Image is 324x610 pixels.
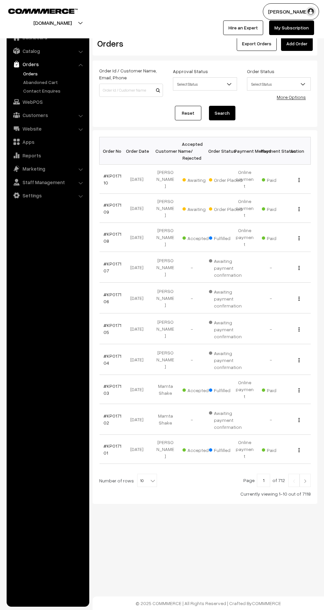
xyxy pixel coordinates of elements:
[126,313,152,344] td: [DATE]
[205,137,231,165] th: Order Status
[21,70,87,77] a: Orders
[299,297,300,301] img: Menu
[126,194,152,223] td: [DATE]
[138,474,157,487] span: 10
[93,596,324,610] footer: © 2025 COMMMERCE | All Rights Reserved | Crafted By
[126,223,152,252] td: [DATE]
[99,490,311,497] div: Currently viewing 1-10 out of 7118
[182,233,216,242] span: Accepted
[8,9,78,14] img: COMMMERCE
[103,383,121,396] a: #KP017103
[182,175,216,183] span: Awaiting
[103,413,121,426] a: #KP017102
[97,38,162,49] h2: Orders
[299,266,300,270] img: Menu
[103,443,121,456] a: #KP017101
[8,7,66,15] a: COMMMERCE
[209,175,242,183] span: Order Placed
[152,223,179,252] td: [PERSON_NAME]
[262,204,295,213] span: Paid
[281,36,313,51] a: Add Order
[258,252,284,283] td: -
[258,404,284,435] td: -
[209,204,242,213] span: Order Placed
[126,165,152,194] td: [DATE]
[182,385,216,394] span: Accepted
[173,77,237,91] span: Select Status
[277,94,306,100] a: More Options
[8,149,87,161] a: Reports
[299,448,300,452] img: Menu
[209,385,242,394] span: Fulfilled
[231,223,258,252] td: Online payment
[179,313,205,344] td: -
[103,202,121,215] a: #KP017109
[223,20,263,35] a: Hire an Expert
[247,78,310,90] span: Select Status
[21,87,87,94] a: Contact Enquires
[269,20,314,35] a: My Subscription
[258,344,284,375] td: -
[209,287,242,309] span: Awaiting payment confirmation
[99,84,163,97] input: Order Id / Customer Name / Customer Email / Customer Phone
[126,344,152,375] td: [DATE]
[152,252,179,283] td: [PERSON_NAME]
[209,348,242,371] span: Awaiting payment confirmation
[10,15,95,31] button: [DOMAIN_NAME]
[299,178,300,182] img: Menu
[8,163,87,175] a: Marketing
[103,322,121,335] a: #KP017105
[152,283,179,313] td: [PERSON_NAME]
[299,236,300,240] img: Menu
[179,344,205,375] td: -
[152,313,179,344] td: [PERSON_NAME]
[209,408,242,430] span: Awaiting payment confirmation
[137,474,157,487] span: 10
[262,175,295,183] span: Paid
[173,68,208,75] label: Approval Status
[231,194,258,223] td: Online payment
[284,137,311,165] th: Action
[291,479,297,483] img: Left
[179,137,205,165] th: Accepted / Rejected
[126,137,152,165] th: Order Date
[103,261,121,273] a: #KP017107
[306,7,316,17] img: user
[209,256,242,278] span: Awaiting payment confirmation
[299,358,300,362] img: Menu
[209,445,242,454] span: Fulfilled
[126,252,152,283] td: [DATE]
[247,77,311,91] span: Select Status
[126,283,152,313] td: [DATE]
[8,123,87,135] a: Website
[258,313,284,344] td: -
[231,165,258,194] td: Online payment
[103,353,121,366] a: #KP017104
[100,137,126,165] th: Order No
[252,600,281,606] a: COMMMERCE
[231,375,258,404] td: Online payment
[126,375,152,404] td: [DATE]
[237,36,277,51] button: Export Orders
[182,445,216,454] span: Accepted
[152,435,179,464] td: [PERSON_NAME]
[8,109,87,121] a: Customers
[299,327,300,332] img: Menu
[231,435,258,464] td: Online payment
[152,137,179,165] th: Customer Name
[179,283,205,313] td: -
[99,67,163,81] label: Order Id / Customer Name, Email, Phone
[209,233,242,242] span: Fulfilled
[258,283,284,313] td: -
[126,435,152,464] td: [DATE]
[209,317,242,340] span: Awaiting payment confirmation
[126,404,152,435] td: [DATE]
[179,252,205,283] td: -
[231,137,258,165] th: Payment Method
[182,204,216,213] span: Awaiting
[152,344,179,375] td: [PERSON_NAME]
[272,477,285,483] span: of 712
[175,106,201,120] a: Reset
[173,78,236,90] span: Select Status
[152,375,179,404] td: Mamta Shake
